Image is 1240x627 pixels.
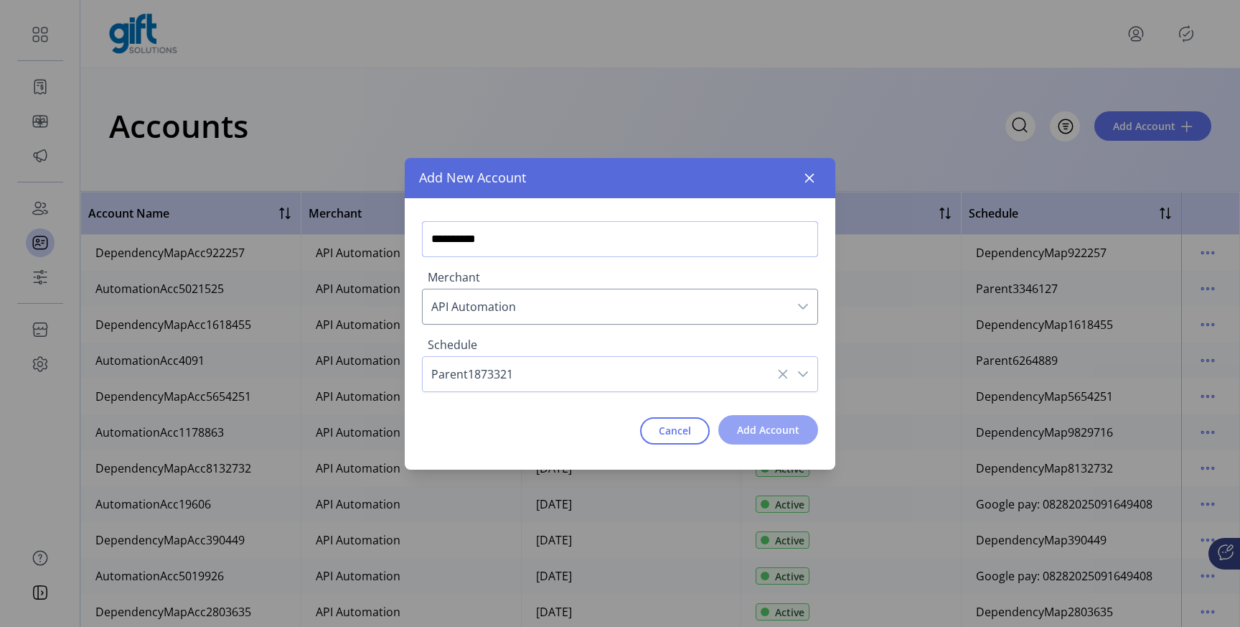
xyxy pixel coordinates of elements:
[640,417,710,445] button: Cancel
[422,336,818,353] label: Schedule
[789,289,817,324] div: dropdown trigger
[718,415,818,445] button: Add Account
[737,422,799,437] span: Add Account
[419,168,526,187] span: Add New Account
[422,269,818,286] label: Merchant
[423,289,789,324] span: API Automation
[659,423,691,438] span: Cancel
[423,357,789,391] span: Parent1873321
[789,357,817,391] div: dropdown trigger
